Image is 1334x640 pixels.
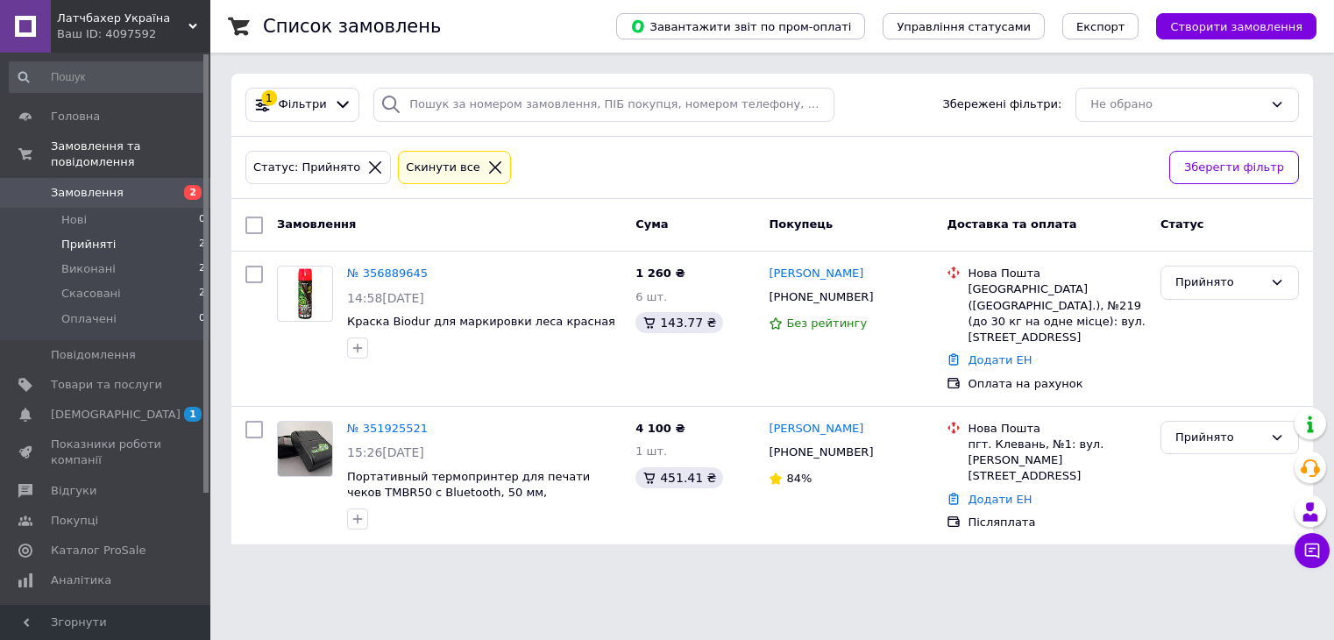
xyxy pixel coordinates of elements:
[402,159,484,177] div: Cкинути все
[1139,19,1316,32] a: Створити замовлення
[278,422,332,476] img: Фото товару
[1076,20,1125,33] span: Експорт
[61,212,87,228] span: Нові
[347,445,424,459] span: 15:26[DATE]
[184,185,202,200] span: 2
[635,312,723,333] div: 143.77 ₴
[199,261,205,277] span: 2
[765,286,876,309] div: [PHONE_NUMBER]
[199,237,205,252] span: 2
[1090,96,1263,114] div: Не обрано
[883,13,1045,39] button: Управління статусами
[1175,429,1263,447] div: Прийнято
[769,217,833,231] span: Покупець
[199,286,205,302] span: 2
[347,267,428,280] a: № 356889645
[635,467,723,488] div: 451.41 ₴
[347,291,424,305] span: 14:58[DATE]
[61,311,117,327] span: Оплачені
[968,353,1032,366] a: Додати ЕН
[9,61,207,93] input: Пошук
[968,281,1146,345] div: [GEOGRAPHIC_DATA] ([GEOGRAPHIC_DATA].), №219 (до 30 кг на одне місце): вул. [STREET_ADDRESS]
[1295,533,1330,568] button: Чат з покупцем
[250,159,364,177] div: Статус: Прийнято
[968,437,1146,485] div: пгт. Клевань, №1: вул. [PERSON_NAME][STREET_ADDRESS]
[786,316,867,330] span: Без рейтингу
[61,286,121,302] span: Скасовані
[373,88,834,122] input: Пошук за номером замовлення, ПІБ покупця, номером телефону, Email, номером накладної
[347,422,428,435] a: № 351925521
[57,11,188,26] span: Латчбахер Україна
[51,602,162,634] span: Управління сайтом
[277,217,356,231] span: Замовлення
[199,212,205,228] span: 0
[765,441,876,464] div: [PHONE_NUMBER]
[1160,217,1204,231] span: Статус
[1169,151,1299,185] button: Зберегти фільтр
[51,109,100,124] span: Головна
[635,444,667,458] span: 1 шт.
[277,421,333,477] a: Фото товару
[263,16,441,37] h1: Список замовлень
[51,437,162,468] span: Показники роботи компанії
[769,266,863,282] a: [PERSON_NAME]
[51,139,210,170] span: Замовлення та повідомлення
[635,422,685,435] span: 4 100 ₴
[51,572,111,588] span: Аналітика
[942,96,1061,113] span: Збережені фільтри:
[1170,20,1302,33] span: Створити замовлення
[61,237,116,252] span: Прийняті
[630,18,851,34] span: Завантажити звіт по пром-оплаті
[184,407,202,422] span: 1
[947,217,1076,231] span: Доставка та оплата
[51,407,181,423] span: [DEMOGRAPHIC_DATA]
[635,290,667,303] span: 6 шт.
[51,377,162,393] span: Товари та послуги
[1062,13,1139,39] button: Експорт
[347,315,615,328] a: Краска Biodur для маркировки леса красная
[51,185,124,201] span: Замовлення
[51,543,145,558] span: Каталог ProSale
[635,267,685,280] span: 1 260 ₴
[968,376,1146,392] div: Оплата на рахунок
[897,20,1031,33] span: Управління статусами
[199,311,205,327] span: 0
[786,472,812,485] span: 84%
[769,421,863,437] a: [PERSON_NAME]
[51,513,98,529] span: Покупці
[616,13,865,39] button: Завантажити звіт по пром-оплаті
[968,421,1146,437] div: Нова Пошта
[968,493,1032,506] a: Додати ЕН
[294,267,316,321] img: Фото товару
[1156,13,1316,39] button: Створити замовлення
[1184,159,1284,177] span: Зберегти фільтр
[51,483,96,499] span: Відгуки
[635,217,668,231] span: Cума
[57,26,210,42] div: Ваш ID: 4097592
[968,266,1146,281] div: Нова Пошта
[968,515,1146,530] div: Післяплата
[51,347,136,363] span: Повідомлення
[279,96,327,113] span: Фільтри
[277,266,333,322] a: Фото товару
[261,90,277,106] div: 1
[1175,274,1263,292] div: Прийнято
[347,470,590,516] a: Портативный термопринтер для печати чеков TMBR50 с Bluetooth, 50 мм, совместимый с Android iOS Wi...
[61,261,116,277] span: Виконані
